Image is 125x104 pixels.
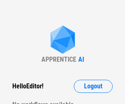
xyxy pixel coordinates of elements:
div: Hello Editor ! [12,80,43,93]
button: Logout [74,80,113,93]
img: Apprentice AI [46,25,79,55]
span: Logout [84,83,102,90]
div: AI [78,55,84,63]
div: APPRENTICE [41,55,76,63]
